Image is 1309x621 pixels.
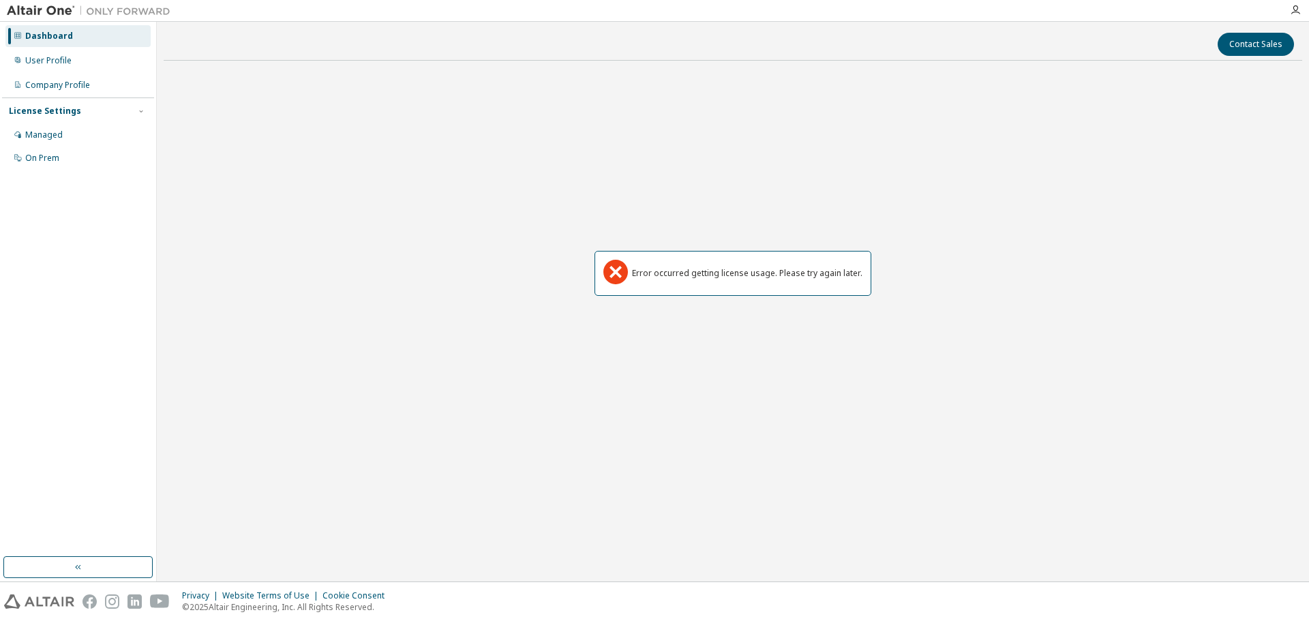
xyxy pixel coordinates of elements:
div: Company Profile [25,80,90,91]
img: facebook.svg [82,594,97,609]
div: User Profile [25,55,72,66]
img: linkedin.svg [127,594,142,609]
div: Website Terms of Use [222,590,322,601]
div: Error occurred getting license usage. Please try again later. [632,268,862,279]
img: youtube.svg [150,594,170,609]
p: © 2025 Altair Engineering, Inc. All Rights Reserved. [182,601,393,613]
div: License Settings [9,106,81,117]
div: On Prem [25,153,59,164]
button: Contact Sales [1218,33,1294,56]
div: Cookie Consent [322,590,393,601]
div: Privacy [182,590,222,601]
img: Altair One [7,4,177,18]
img: instagram.svg [105,594,119,609]
img: altair_logo.svg [4,594,74,609]
div: Managed [25,130,63,140]
div: Dashboard [25,31,73,42]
